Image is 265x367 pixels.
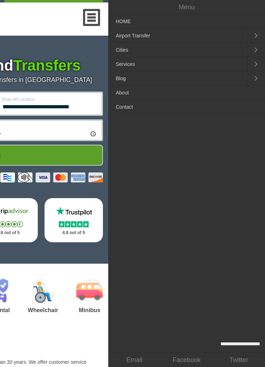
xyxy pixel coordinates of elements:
[109,71,247,86] a: Blog
[213,353,265,367] a: Twitter
[218,342,260,362] iframe: chat widget
[109,57,247,71] a: Services
[109,29,247,43] a: Airport Transfer
[109,86,265,100] a: About
[109,14,265,29] a: HOME
[109,100,265,114] a: Contact
[161,353,213,367] a: Facebook
[108,353,161,367] a: Email
[109,43,247,57] a: Cities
